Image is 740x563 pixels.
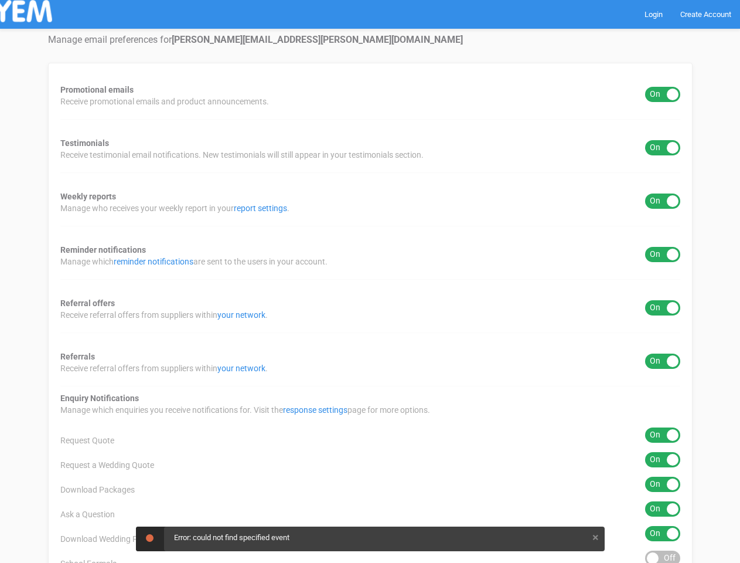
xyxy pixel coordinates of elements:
[60,362,268,374] span: Receive referral offers from suppliers within .
[60,352,95,361] strong: Referrals
[60,138,109,148] strong: Testimonials
[60,459,154,471] span: Request a Wedding Quote
[60,309,268,321] span: Receive referral offers from suppliers within .
[174,533,587,544] div: Error: could not find specified event
[60,149,424,161] span: Receive testimonial email notifications. New testimonials will still appear in your testimonials ...
[283,405,347,415] a: response settings
[48,35,693,45] h4: Manage email preferences for
[60,192,116,201] strong: Weekly reports
[234,204,287,213] a: report settings
[60,85,134,94] strong: Promotional emails
[60,256,328,267] span: Manage which are sent to the users in your account.
[172,34,463,45] strong: [PERSON_NAME][EMAIL_ADDRESS][PERSON_NAME][DOMAIN_NAME]
[60,484,135,496] span: Download Packages
[217,310,265,320] a: your network
[60,245,146,255] strong: Reminder notifications
[217,364,265,373] a: your network
[60,435,114,446] span: Request Quote
[60,202,289,214] span: Manage who receives your weekly report in your .
[60,299,115,308] strong: Referral offers
[114,257,193,266] a: reminder notifications
[60,394,139,403] strong: Enquiry Notifications
[60,96,269,107] span: Receive promotional emails and product announcements.
[60,533,168,545] span: Download Wedding Packages
[60,404,430,416] span: Manage which enquiries you receive notifications for. Visit the page for more options.
[588,527,605,547] button: ×
[60,508,115,520] span: Ask a Question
